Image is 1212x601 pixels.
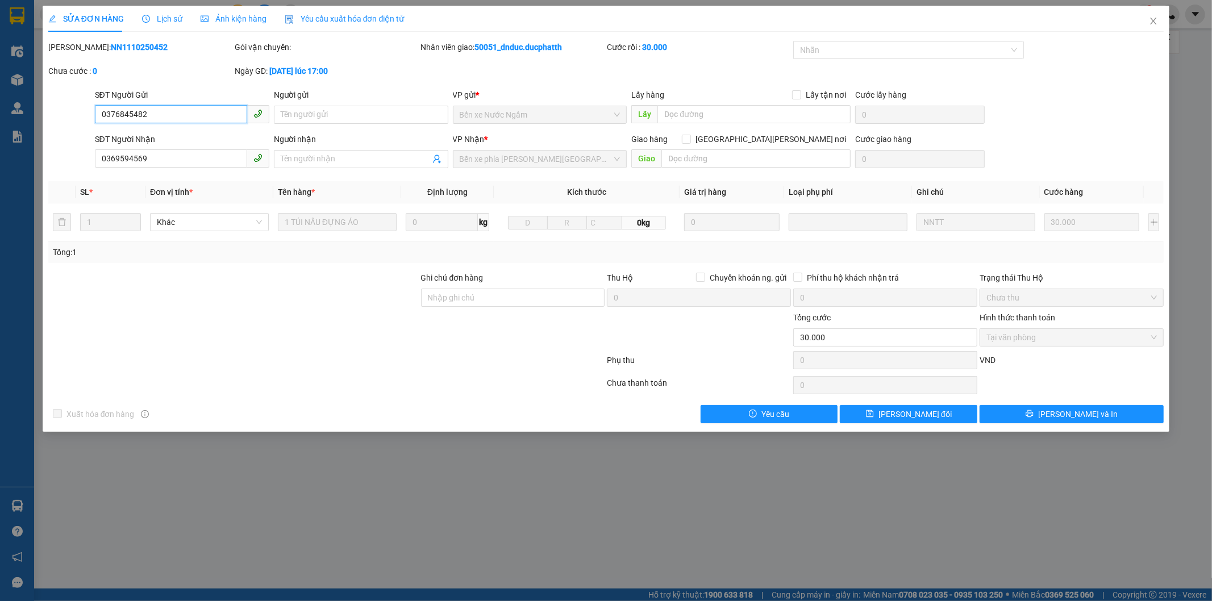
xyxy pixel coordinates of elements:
span: kg [478,213,489,231]
input: D [508,216,548,229]
span: Lịch sử [142,14,182,23]
div: SĐT Người Nhận [95,133,269,145]
div: Chưa thanh toán [606,377,793,397]
span: [PERSON_NAME] đổi [878,408,952,420]
b: [DATE] lúc 17:00 [269,66,328,76]
span: Ảnh kiện hàng [201,14,266,23]
span: phone [253,109,263,118]
span: Kích thước [567,187,606,197]
span: exclamation-circle [749,410,757,419]
label: Cước giao hàng [855,135,911,144]
button: printer[PERSON_NAME] và In [980,405,1164,423]
b: 50051_dnduc.ducphatth [475,43,563,52]
input: 0 [684,213,780,231]
span: Lấy [631,105,657,123]
div: Tổng: 1 [53,246,468,258]
input: VD: Bàn, Ghế [278,213,397,231]
span: Định lượng [427,187,468,197]
img: icon [285,15,294,24]
span: VP Nhận [453,135,485,144]
b: NN1110250452 [111,43,168,52]
div: Nhân viên giao: [421,41,605,53]
th: Ghi chú [912,181,1040,203]
span: [PERSON_NAME] và In [1038,408,1118,420]
span: Chuyển khoản ng. gửi [705,272,791,284]
span: close [1149,16,1158,26]
label: Ghi chú đơn hàng [421,273,484,282]
span: Yêu cầu [761,408,789,420]
input: 0 [1044,213,1140,231]
div: SĐT Người Gửi [95,89,269,101]
span: Cước hàng [1044,187,1084,197]
span: Giao [631,149,661,168]
input: Dọc đường [657,105,851,123]
b: 30.000 [642,43,667,52]
span: Tên hàng [278,187,315,197]
th: Loại phụ phí [784,181,912,203]
span: Chưa thu [986,289,1157,306]
span: Khác [157,214,262,231]
input: Ghi Chú [917,213,1035,231]
label: Hình thức thanh toán [980,313,1055,322]
span: 0kg [622,216,666,229]
span: Bến xe phía Tây Thanh Hóa [460,151,620,168]
button: Close [1138,6,1169,37]
span: user-add [432,155,442,164]
div: Trạng thái Thu Hộ [980,272,1164,284]
button: plus [1148,213,1159,231]
span: Xuất hóa đơn hàng [62,408,139,420]
div: [PERSON_NAME]: [48,41,232,53]
span: clock-circle [142,15,150,23]
span: Lấy hàng [631,90,664,99]
div: Chưa cước : [48,65,232,77]
div: Gói vận chuyển: [235,41,419,53]
span: Tại văn phòng [986,329,1157,346]
span: printer [1026,410,1034,419]
span: Giao hàng [631,135,668,144]
div: Phụ thu [606,354,793,374]
span: SL [80,187,89,197]
span: SỬA ĐƠN HÀNG [48,14,124,23]
b: 0 [93,66,97,76]
span: [GEOGRAPHIC_DATA][PERSON_NAME] nơi [691,133,851,145]
span: VND [980,356,996,365]
span: Yêu cầu xuất hóa đơn điện tử [285,14,405,23]
input: Dọc đường [661,149,851,168]
span: Đơn vị tính [150,187,193,197]
span: Lấy tận nơi [801,89,851,101]
div: VP gửi [453,89,627,101]
div: Người gửi [274,89,448,101]
span: info-circle [141,410,149,418]
span: Phí thu hộ khách nhận trả [802,272,903,284]
label: Cước lấy hàng [855,90,906,99]
input: R [547,216,587,229]
input: Cước giao hàng [855,150,985,168]
span: Tổng cước [793,313,831,322]
button: delete [53,213,71,231]
span: Bến xe Nước Ngầm [460,106,620,123]
span: save [866,410,874,419]
div: Ngày GD: [235,65,419,77]
span: phone [253,153,263,162]
span: edit [48,15,56,23]
button: save[PERSON_NAME] đổi [840,405,977,423]
span: picture [201,15,209,23]
span: Thu Hộ [607,273,633,282]
div: Người nhận [274,133,448,145]
input: Cước lấy hàng [855,106,985,124]
span: Giá trị hàng [684,187,726,197]
input: C [586,216,622,229]
button: exclamation-circleYêu cầu [701,405,838,423]
input: Ghi chú đơn hàng [421,289,605,307]
div: Cước rồi : [607,41,791,53]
